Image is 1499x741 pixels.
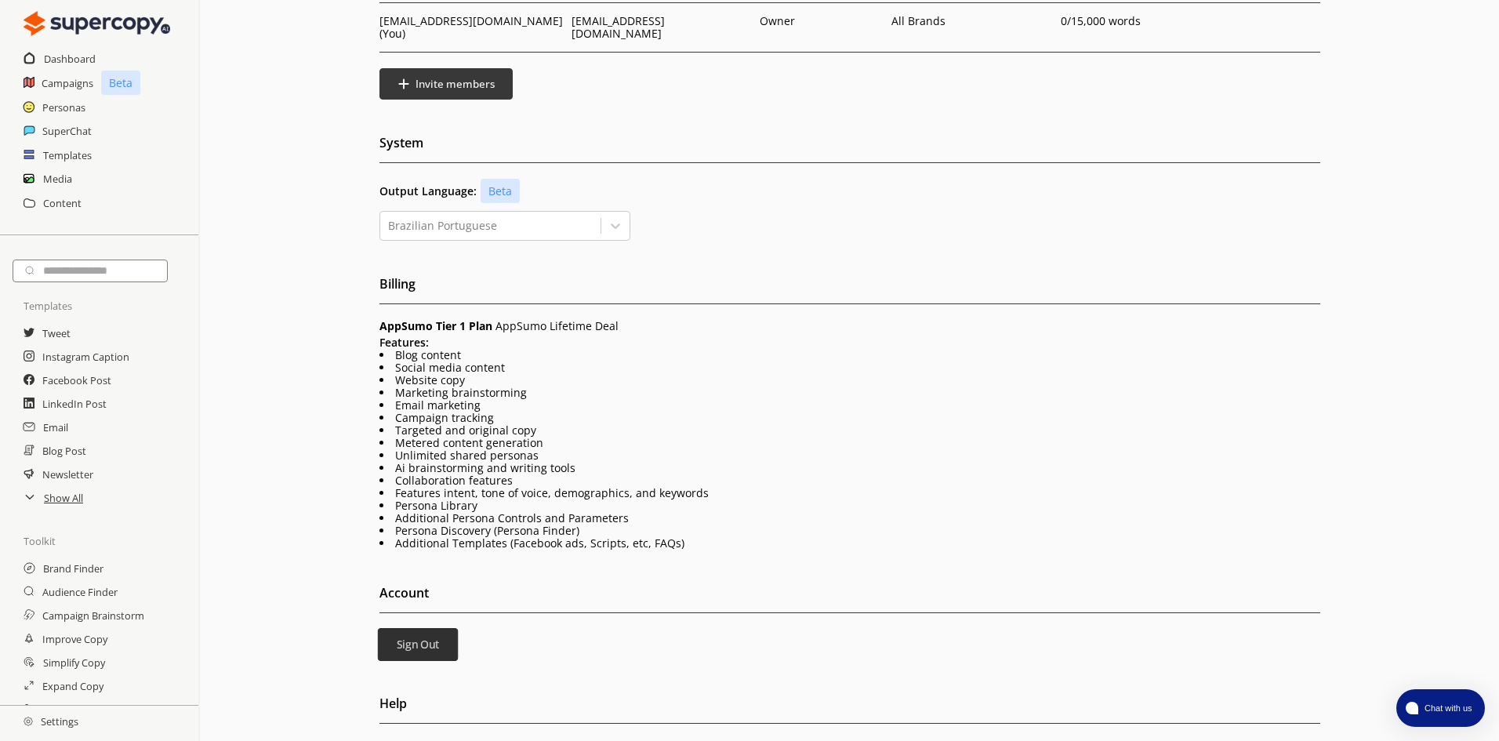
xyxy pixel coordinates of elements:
[44,486,83,510] a: Show All
[379,462,1320,474] li: Ai brainstorming and writing tools
[379,537,1320,550] li: Additional Templates (Facebook ads, Scripts, etc, FAQs)
[572,15,752,40] p: [EMAIL_ADDRESS][DOMAIN_NAME]
[760,15,795,27] p: Owner
[379,487,1320,499] li: Features intent, tone of voice, demographics, and keywords
[42,119,92,143] a: SuperChat
[891,15,950,27] p: All Brands
[481,179,520,203] p: Beta
[43,191,82,215] a: Content
[379,692,1320,724] h2: Help
[379,335,429,350] b: Features:
[396,637,439,652] b: Sign Out
[416,77,495,91] b: Invite members
[379,437,1320,449] li: Metered content generation
[24,717,33,726] img: Close
[379,272,1320,304] h2: Billing
[42,71,93,95] a: Campaigns
[379,374,1320,387] li: Website copy
[1396,689,1485,727] button: atlas-launcher
[43,167,72,191] a: Media
[42,604,144,627] a: Campaign Brainstorm
[379,387,1320,399] li: Marketing brainstorming
[42,392,107,416] a: LinkedIn Post
[379,320,1320,332] p: AppSumo Lifetime Deal
[43,416,68,439] a: Email
[1061,15,1222,27] p: 0 /15,000 words
[379,318,492,333] span: AppSumo Tier 1 Plan
[43,557,103,580] a: Brand Finder
[43,651,105,674] a: Simplify Copy
[379,512,1320,525] li: Additional Persona Controls and Parameters
[42,674,103,698] a: Expand Copy
[379,412,1320,424] li: Campaign tracking
[379,474,1320,487] li: Collaboration features
[379,185,477,198] b: Output Language:
[379,68,514,100] button: Invite members
[42,439,86,463] a: Blog Post
[379,424,1320,437] li: Targeted and original copy
[379,131,1320,163] h2: System
[377,628,458,661] button: Sign Out
[379,499,1320,512] li: Persona Library
[42,321,71,345] a: Tweet
[42,627,107,651] a: Improve Copy
[101,71,140,95] p: Beta
[379,15,564,40] p: [EMAIL_ADDRESS][DOMAIN_NAME] (You)
[42,698,127,721] a: Audience Changer
[42,345,129,369] a: Instagram Caption
[24,8,170,39] img: Close
[43,143,92,167] a: Templates
[379,449,1320,462] li: Unlimited shared personas
[379,399,1320,412] li: Email marketing
[379,525,1320,537] li: Persona Discovery (Persona Finder)
[42,369,111,392] a: Facebook Post
[379,349,1320,361] li: Blog content
[42,580,118,604] a: Audience Finder
[379,581,1320,613] h2: Account
[1418,702,1475,714] span: Chat with us
[42,463,93,486] a: Newsletter
[42,96,85,119] a: Personas
[44,47,96,71] a: Dashboard
[379,361,1320,374] li: Social media content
